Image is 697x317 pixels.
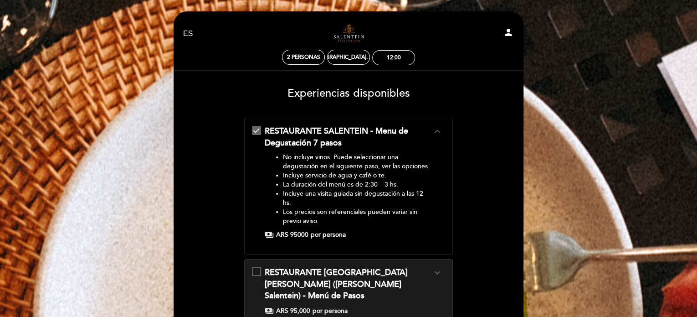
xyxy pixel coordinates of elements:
i: person [503,27,514,38]
li: No incluye vinos. Puede seleccionar una degustación en el siguiente paso, ver las opciones. [283,153,432,171]
span: Experiencias disponibles [287,87,410,100]
li: Incluye una visita guiada sin degustación a las 12 hs. [283,189,432,208]
button: person [503,27,514,41]
span: por persona [311,230,346,239]
div: 12:00 [387,54,401,61]
li: La duración del menú es de 2:30 – 3 hs. [283,180,432,189]
li: Los precios son referenciales pueden variar sin previo aviso. [283,208,432,226]
a: Restaurante Salentein [292,21,405,47]
i: expand_less [431,126,442,137]
i: expand_more [431,267,442,278]
span: 2 personas [287,54,320,61]
span: ARS 95000 [276,230,308,239]
button: expand_less [429,125,445,137]
span: RESTAURANTE SALENTEIN - Menu de Degustación 7 pasos [265,126,408,148]
md-checkbox: RESTAURANTE SALENTEIN - Menu de Degustación 7 pasos expand_more No incluye vinos. Puede seleccion... [252,125,446,239]
span: ARS 95,000 [276,307,310,316]
li: Incluye servicio de agua y café o te. [283,171,432,180]
span: RESTAURANTE [GEOGRAPHIC_DATA][PERSON_NAME] ([PERSON_NAME] Salentein) - Menú de Pasos [265,267,408,301]
span: payments [265,230,274,239]
button: expand_more [429,267,445,279]
span: payments [265,307,274,316]
span: por persona [313,307,348,316]
div: [DEMOGRAPHIC_DATA]. 23, oct. [307,54,390,61]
